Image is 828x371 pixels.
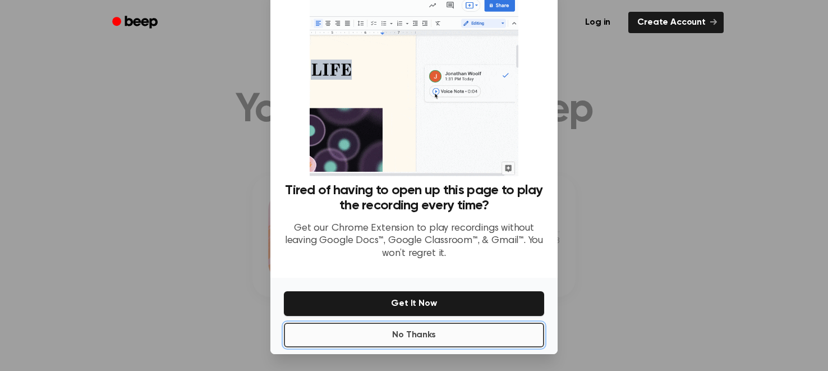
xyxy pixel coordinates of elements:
a: Create Account [628,12,724,33]
button: Get It Now [284,291,544,316]
a: Beep [104,12,168,34]
h3: Tired of having to open up this page to play the recording every time? [284,183,544,213]
p: Get our Chrome Extension to play recordings without leaving Google Docs™, Google Classroom™, & Gm... [284,222,544,260]
button: No Thanks [284,323,544,347]
a: Log in [574,10,622,35]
